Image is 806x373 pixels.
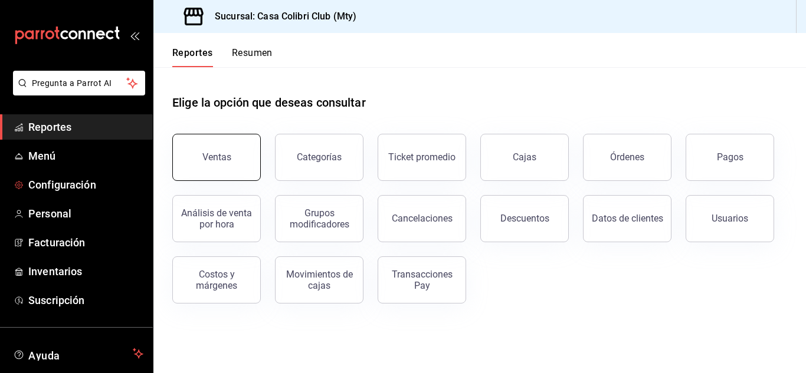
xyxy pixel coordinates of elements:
button: Descuentos [480,195,569,242]
button: Ticket promedio [378,134,466,181]
button: Datos de clientes [583,195,671,242]
div: Descuentos [500,213,549,224]
div: Categorías [297,151,342,163]
div: Ticket promedio [388,151,456,163]
h1: Elige la opción que deseas consultar [172,94,366,111]
button: Transacciones Pay [378,256,466,303]
h3: Sucursal: Casa Colibri Club (Mty) [205,9,356,24]
span: Ayuda [28,346,128,361]
div: Transacciones Pay [385,269,458,291]
span: Facturación [28,235,143,250]
div: Cancelaciones [392,213,453,224]
div: Pagos [717,151,743,163]
span: Inventarios [28,263,143,279]
span: Pregunta a Parrot AI [32,77,127,90]
button: Pregunta a Parrot AI [13,71,145,95]
div: Análisis de venta por hora [180,207,253,230]
button: open_drawer_menu [130,31,139,40]
button: Categorías [275,134,363,181]
div: Cajas [513,151,536,163]
button: Cancelaciones [378,195,466,242]
button: Usuarios [686,195,774,242]
button: Órdenes [583,134,671,181]
button: Reportes [172,47,213,67]
button: Pagos [686,134,774,181]
span: Configuración [28,177,143,193]
button: Grupos modificadores [275,195,363,242]
span: Suscripción [28,292,143,308]
div: Órdenes [610,151,644,163]
div: Datos de clientes [592,213,663,224]
div: Ventas [202,151,231,163]
div: Usuarios [712,213,748,224]
span: Personal [28,206,143,222]
button: Resumen [232,47,273,67]
div: Grupos modificadores [283,207,356,230]
div: Movimientos de cajas [283,269,356,291]
button: Costos y márgenes [172,256,261,303]
a: Pregunta a Parrot AI [8,85,145,98]
div: navigation tabs [172,47,273,67]
div: Costos y márgenes [180,269,253,291]
button: Movimientos de cajas [275,256,363,303]
span: Menú [28,148,143,164]
button: Ventas [172,134,261,181]
span: Reportes [28,119,143,135]
button: Cajas [480,134,569,181]
button: Análisis de venta por hora [172,195,261,242]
